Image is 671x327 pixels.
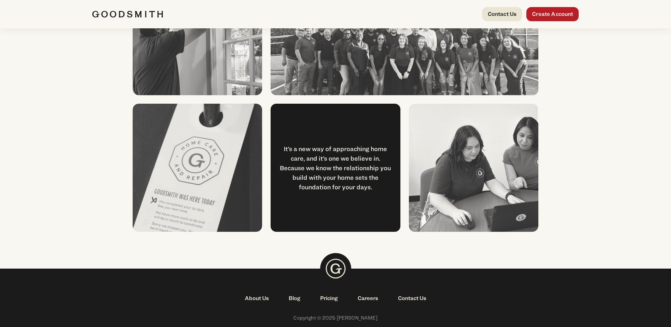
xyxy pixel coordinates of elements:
img: Goodsmith Logo [320,253,351,284]
span: Copyright © 2025 [PERSON_NAME] [92,314,579,322]
a: Create Account [526,7,579,21]
a: About Us [235,294,279,303]
a: Pricing [310,294,348,303]
a: Contact Us [388,294,436,303]
a: Careers [348,294,388,303]
a: Contact Us [482,7,522,21]
a: Blog [279,294,310,303]
img: Goodsmith [92,11,163,18]
div: It’s a new way of approaching home care, and it’s one we believe in. Because we know the relation... [279,144,392,192]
